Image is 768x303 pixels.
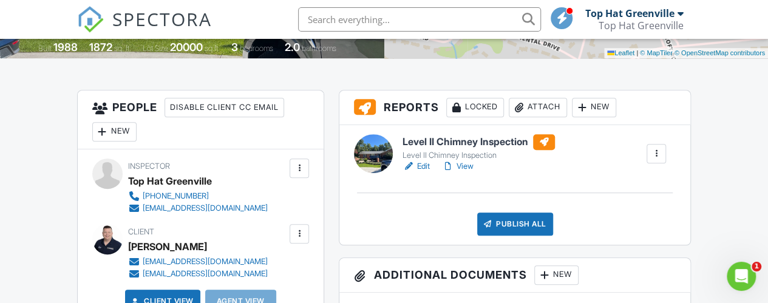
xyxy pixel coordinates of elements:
div: 2.0 [285,41,300,53]
img: The Best Home Inspection Software - Spectora [77,6,104,33]
div: [PERSON_NAME] [128,237,207,256]
a: Leaflet [607,49,634,56]
span: Client [128,227,154,236]
a: Level II Chimney Inspection Level II Chimney Inspection [403,134,555,161]
span: Inspector [128,162,170,171]
a: © MapTiler [640,49,673,56]
div: New [92,122,137,141]
div: Disable Client CC Email [165,98,284,117]
div: Attach [509,98,567,117]
a: [EMAIL_ADDRESS][DOMAIN_NAME] [128,256,268,268]
div: Locked [446,98,504,117]
span: bedrooms [240,44,273,53]
span: SPECTORA [112,6,212,32]
a: Edit [403,160,430,172]
span: sq.ft. [205,44,220,53]
h6: Level II Chimney Inspection [403,134,555,150]
a: [EMAIL_ADDRESS][DOMAIN_NAME] [128,202,268,214]
div: [EMAIL_ADDRESS][DOMAIN_NAME] [143,203,268,213]
h3: Reports [339,90,690,125]
a: SPECTORA [77,16,212,42]
a: [PHONE_NUMBER] [128,190,268,202]
span: 1 [752,262,761,271]
div: Top Hat Greenville [128,172,212,190]
div: 20000 [170,41,203,53]
a: © OpenStreetMap contributors [675,49,765,56]
span: | [636,49,638,56]
div: New [572,98,616,117]
div: [EMAIL_ADDRESS][DOMAIN_NAME] [143,257,268,267]
div: 1872 [89,41,112,53]
span: sq. ft. [114,44,131,53]
div: 3 [231,41,238,53]
input: Search everything... [298,7,541,32]
span: bathrooms [302,44,336,53]
h3: Additional Documents [339,258,690,293]
div: Top Hat Greenville [599,19,684,32]
h3: People [78,90,324,149]
span: Built [38,44,52,53]
a: View [442,160,474,172]
div: Publish All [477,213,553,236]
span: Lot Size [143,44,168,53]
iframe: Intercom live chat [727,262,756,291]
div: [PHONE_NUMBER] [143,191,209,201]
div: 1988 [53,41,78,53]
div: New [534,265,579,285]
a: [EMAIL_ADDRESS][DOMAIN_NAME] [128,268,268,280]
div: Top Hat Greenville [585,7,675,19]
div: Level II Chimney Inspection [403,151,555,160]
div: [EMAIL_ADDRESS][DOMAIN_NAME] [143,269,268,279]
